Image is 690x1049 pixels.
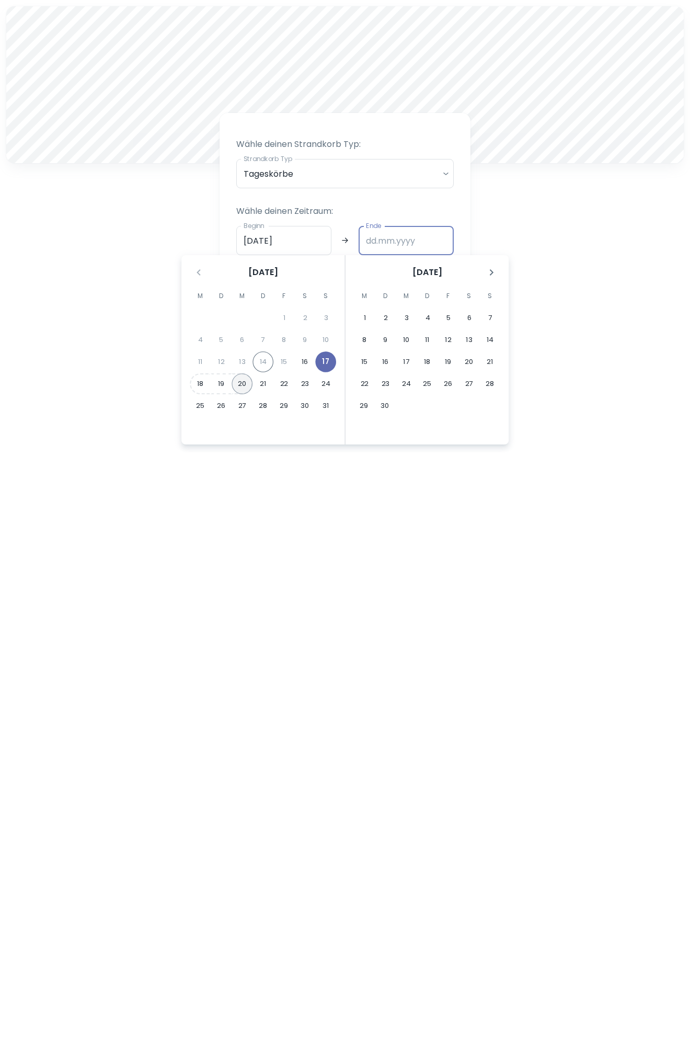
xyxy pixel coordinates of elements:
p: Wähle deinen Strandkorb Typ: [236,138,454,151]
button: 18 [190,373,211,394]
span: Sonntag [480,286,499,306]
button: 17 [315,351,336,372]
button: 23 [294,373,315,394]
button: 19 [438,351,458,372]
span: Dienstag [376,286,395,306]
button: 31 [315,395,336,416]
button: 30 [374,395,395,416]
span: Samstag [295,286,314,306]
span: Mittwoch [233,286,251,306]
button: 20 [458,351,479,372]
span: Montag [355,286,374,306]
button: 20 [232,373,252,394]
button: 26 [211,395,232,416]
button: 8 [354,329,375,350]
button: 11 [417,329,438,350]
button: 6 [459,307,480,328]
button: 28 [252,395,273,416]
span: Donnerstag [418,286,436,306]
button: 15 [354,351,375,372]
button: 23 [375,373,396,394]
button: 22 [354,373,375,394]
button: 26 [438,373,458,394]
span: Samstag [459,286,478,306]
div: Tageskörbe [236,159,454,188]
button: 16 [294,351,315,372]
label: Strandkorb Typ [244,154,292,163]
button: 28 [479,373,500,394]
span: Montag [191,286,210,306]
span: Freitag [274,286,293,306]
button: 29 [273,395,294,416]
span: Sonntag [316,286,335,306]
button: 4 [417,307,438,328]
button: 21 [479,351,500,372]
button: 1 [354,307,375,328]
p: Wähle deinen Zeitraum: [236,205,454,218]
label: Beginn [244,221,264,230]
button: 24 [396,373,417,394]
button: 25 [190,395,211,416]
button: 2 [375,307,396,328]
button: 10 [396,329,417,350]
button: 3 [396,307,417,328]
button: 27 [232,395,252,416]
button: 25 [417,373,438,394]
span: [DATE] [412,266,442,279]
label: Ende [366,221,381,230]
button: 14 [479,329,500,350]
button: 21 [252,373,273,394]
button: 17 [396,351,417,372]
button: 24 [315,373,336,394]
button: 19 [211,373,232,394]
input: dd.mm.yyyy [236,226,331,255]
span: Donnerstag [254,286,272,306]
button: 5 [438,307,459,328]
span: Dienstag [212,286,231,306]
button: Nächster Monat [482,264,500,281]
input: dd.mm.yyyy [359,226,454,255]
span: [DATE] [248,266,278,279]
button: 29 [353,395,374,416]
button: 22 [273,373,294,394]
button: 27 [458,373,479,394]
button: 7 [480,307,501,328]
button: 12 [438,329,458,350]
span: Freitag [439,286,457,306]
span: Mittwoch [397,286,416,306]
button: 16 [375,351,396,372]
button: 18 [417,351,438,372]
button: 30 [294,395,315,416]
button: 9 [375,329,396,350]
button: 13 [458,329,479,350]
